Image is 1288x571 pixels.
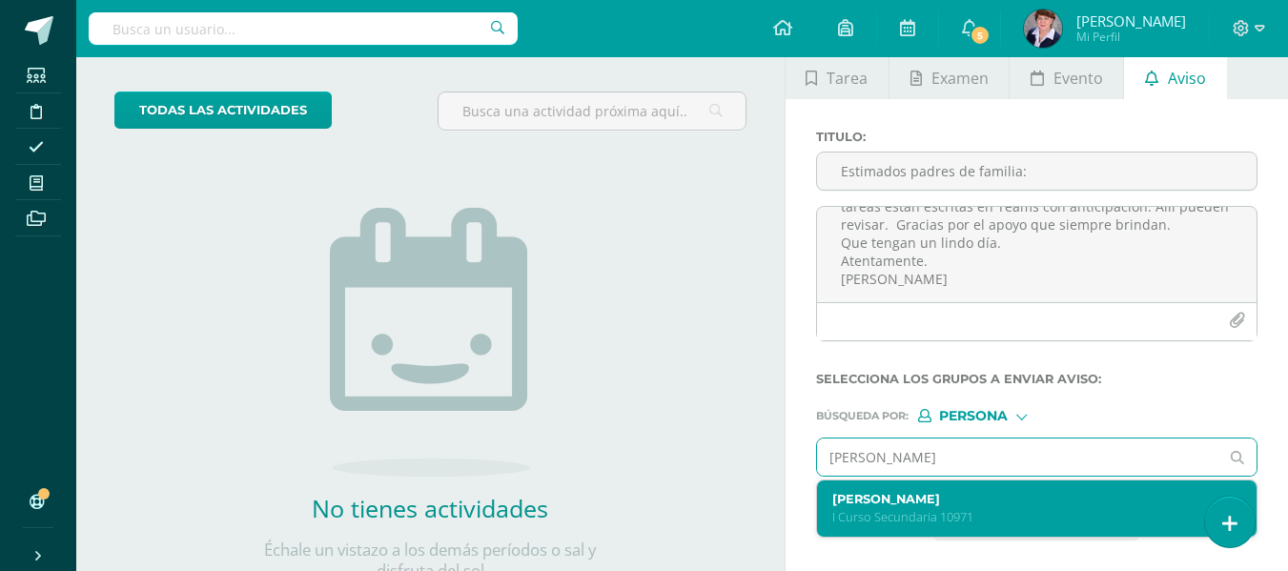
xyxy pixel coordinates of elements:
[817,207,1257,302] textarea: Los saludo respetuosamente. Por este medio les informo que [PERSON_NAME] no entregó [DATE] [DATE]...
[330,208,530,477] img: no_activities.png
[817,153,1257,190] input: Titulo
[1010,53,1123,99] a: Evento
[439,92,745,130] input: Busca una actividad próxima aquí...
[918,409,1061,422] div: [object Object]
[1076,11,1186,31] span: [PERSON_NAME]
[816,130,1257,144] label: Titulo :
[827,55,868,101] span: Tarea
[1076,29,1186,45] span: Mi Perfil
[239,492,621,524] h2: No tienes actividades
[832,492,1225,506] label: [PERSON_NAME]
[816,372,1257,386] label: Selecciona los grupos a enviar aviso :
[939,411,1008,421] span: Persona
[1024,10,1062,48] img: 49c126ab159c54e96e3d95a6f1df8590.png
[1168,55,1206,101] span: Aviso
[832,509,1225,525] p: I Curso Secundaria 10971
[89,12,518,45] input: Busca un usuario...
[816,411,909,421] span: Búsqueda por :
[1053,55,1103,101] span: Evento
[817,438,1219,476] input: Ej. Mario Galindo
[931,55,989,101] span: Examen
[889,53,1009,99] a: Examen
[786,53,889,99] a: Tarea
[1124,53,1226,99] a: Aviso
[970,25,991,46] span: 5
[114,92,332,129] a: todas las Actividades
